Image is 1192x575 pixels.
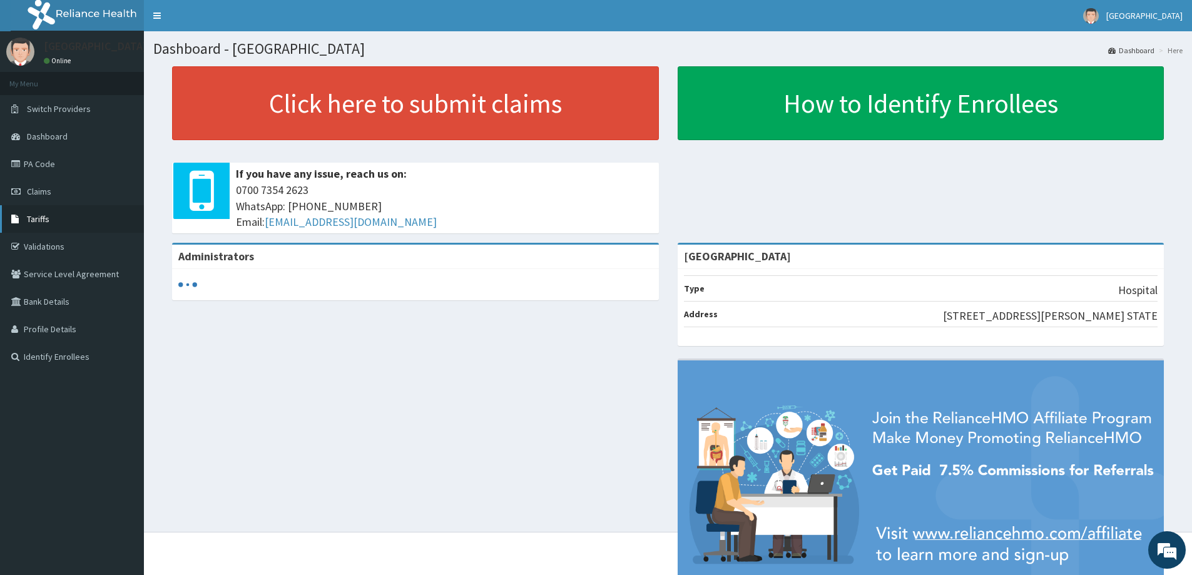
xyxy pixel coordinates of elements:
[178,275,197,294] svg: audio-loading
[65,70,210,86] div: Chat with us now
[27,186,51,197] span: Claims
[684,249,791,263] strong: [GEOGRAPHIC_DATA]
[1108,45,1154,56] a: Dashboard
[1106,10,1183,21] span: [GEOGRAPHIC_DATA]
[153,41,1183,57] h1: Dashboard - [GEOGRAPHIC_DATA]
[27,213,49,225] span: Tariffs
[172,66,659,140] a: Click here to submit claims
[684,283,705,294] b: Type
[23,63,51,94] img: d_794563401_company_1708531726252_794563401
[678,66,1164,140] a: How to Identify Enrollees
[1156,45,1183,56] li: Here
[27,131,68,142] span: Dashboard
[44,56,74,65] a: Online
[6,38,34,66] img: User Image
[73,158,173,284] span: We're online!
[178,249,254,263] b: Administrators
[236,182,653,230] span: 0700 7354 2623 WhatsApp: [PHONE_NUMBER] Email:
[27,103,91,114] span: Switch Providers
[943,308,1158,324] p: [STREET_ADDRESS][PERSON_NAME] STATE
[44,41,147,52] p: [GEOGRAPHIC_DATA]
[684,308,718,320] b: Address
[6,342,238,385] textarea: Type your message and hit 'Enter'
[236,166,407,181] b: If you have any issue, reach us on:
[205,6,235,36] div: Minimize live chat window
[1118,282,1158,298] p: Hospital
[1083,8,1099,24] img: User Image
[265,215,437,229] a: [EMAIL_ADDRESS][DOMAIN_NAME]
